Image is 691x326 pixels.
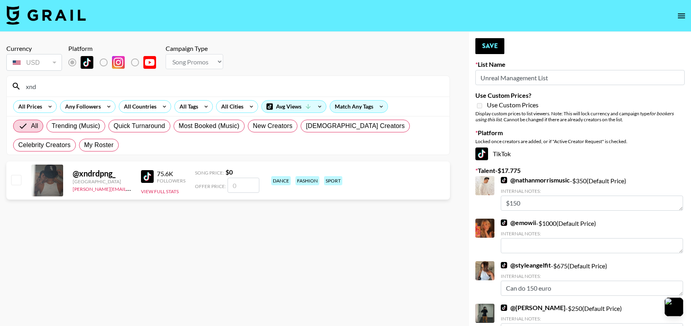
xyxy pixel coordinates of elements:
[330,101,388,113] div: Match Any Tags
[14,101,44,113] div: All Prices
[114,121,165,131] span: Quick Turnaround
[306,121,405,131] span: [DEMOGRAPHIC_DATA] Creators
[112,56,125,69] img: Instagram
[253,121,293,131] span: New Creators
[68,54,162,71] div: Remove selected talent to change platforms
[475,111,674,122] em: for bookers using this list
[18,140,71,150] span: Celebrity Creators
[262,101,326,113] div: Avg Views
[501,219,536,227] a: @emowii
[475,147,685,160] div: TikTok
[141,188,179,194] button: View Full Stats
[501,261,683,296] div: - $ 675 (Default Price)
[52,121,100,131] span: Trending (Music)
[119,101,158,113] div: All Countries
[68,45,162,52] div: Platform
[475,147,488,160] img: TikTok
[73,179,131,184] div: [GEOGRAPHIC_DATA]
[475,91,685,99] label: Use Custom Prices?
[501,281,683,296] textarea: Can do 150 euro
[501,261,551,269] a: @styleangelfit
[475,38,504,54] button: Save
[195,183,226,189] span: Offer Price:
[475,111,685,122] div: Display custom prices to list viewers. Note: This will lock currency and campaign type . Cannot b...
[73,184,266,192] a: [PERSON_NAME][EMAIL_ADDRESS][PERSON_NAME][PERSON_NAME][DOMAIN_NAME]
[141,170,154,183] img: TikTok
[216,101,245,113] div: All Cities
[501,219,683,253] div: - $ 1000 (Default Price)
[175,101,200,113] div: All Tags
[195,170,224,176] span: Song Price:
[475,129,685,137] label: Platform
[501,219,507,226] img: TikTok
[475,167,685,175] label: Talent - $ 17.775
[6,6,86,25] img: Grail Talent
[501,305,507,311] img: TikTok
[501,304,566,312] a: @[PERSON_NAME]
[487,101,539,109] span: Use Custom Prices
[324,176,342,185] div: sport
[73,169,131,179] div: @ xndrdpng_
[157,170,185,178] div: 75.6K
[501,262,507,268] img: TikTok
[501,316,683,322] div: Internal Notes:
[179,121,239,131] span: Most Booked (Music)
[271,176,291,185] div: dance
[166,45,223,52] div: Campaign Type
[501,188,683,194] div: Internal Notes:
[475,60,685,68] label: List Name
[31,121,38,131] span: All
[226,168,233,176] strong: $ 0
[674,8,689,24] button: open drawer
[143,56,156,69] img: YouTube
[475,138,685,144] div: Locked once creators are added, or if "Active Creator Request" is checked.
[501,231,683,237] div: Internal Notes:
[60,101,102,113] div: Any Followers
[501,196,683,211] textarea: $150
[81,56,93,69] img: TikTok
[295,176,319,185] div: fashion
[6,52,62,72] div: Remove selected talent to change your currency
[228,178,259,193] input: 0
[84,140,114,150] span: My Roster
[501,176,570,184] a: @nathanmorrismusic
[501,177,507,183] img: TikTok
[501,176,683,211] div: - $ 350 (Default Price)
[157,178,185,184] div: Followers
[21,80,445,93] input: Search by User Name
[6,45,62,52] div: Currency
[501,273,683,279] div: Internal Notes:
[8,56,60,70] div: USD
